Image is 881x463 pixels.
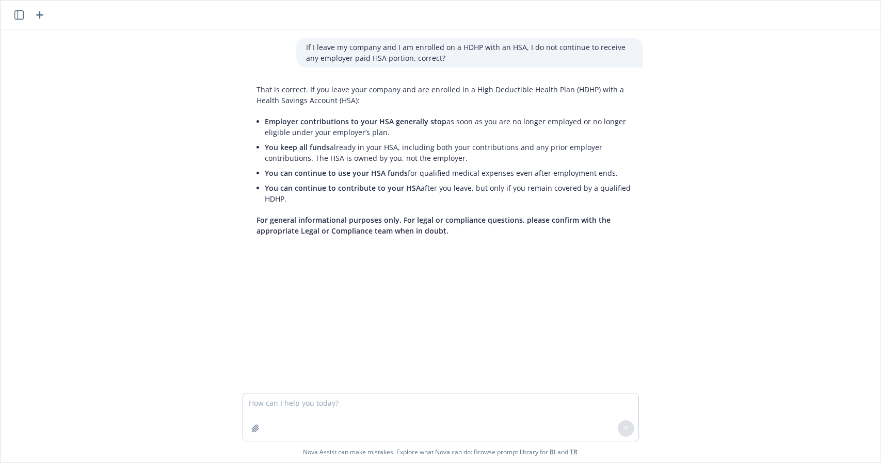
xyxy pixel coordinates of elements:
[307,42,633,63] p: If I leave my company and I am enrolled on a HDHP with an HSA, I do not continue to receive any e...
[550,448,556,456] a: BI
[303,441,578,462] span: Nova Assist can make mistakes. Explore what Nova can do: Browse prompt library for and
[265,142,330,152] span: You keep all funds
[265,140,633,166] li: already in your HSA, including both your contributions and any prior employer contributions. The ...
[257,84,633,106] p: That is correct. If you leave your company and are enrolled in a High Deductible Health Plan (HDH...
[265,168,408,178] span: You can continue to use your HSA funds
[257,215,611,236] span: For general informational purposes only. For legal or compliance questions, please confirm with t...
[265,166,633,180] li: for qualified medical expenses even after employment ends.
[265,117,447,126] span: Employer contributions to your HSA generally stop
[265,183,421,193] span: You can continue to contribute to your HSA
[265,180,633,206] li: after you leave, but only if you remain covered by a qualified HDHP.
[570,448,578,456] a: TR
[265,114,633,140] li: as soon as you are no longer employed or no longer eligible under your employer’s plan.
